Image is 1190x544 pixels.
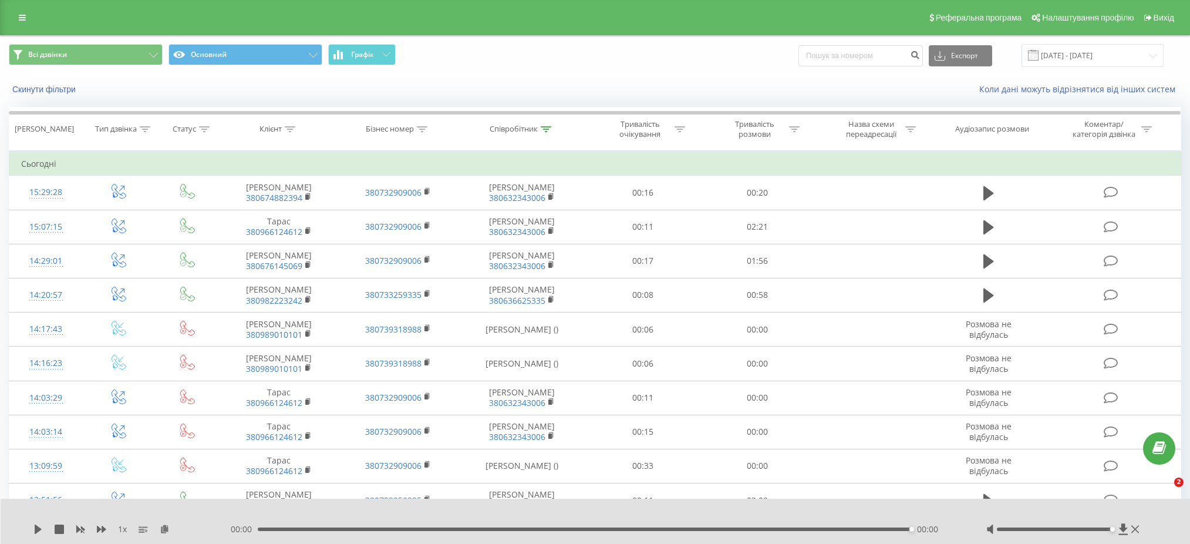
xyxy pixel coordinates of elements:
[586,483,700,518] td: 00:11
[489,260,545,271] a: 380632343006
[259,125,282,135] div: Клієнт
[586,210,700,244] td: 00:11
[220,415,339,449] td: Тарас
[966,455,1012,476] span: Розмова не відбулась
[21,421,70,444] div: 14:03:14
[118,523,127,535] span: 1 x
[246,192,302,203] a: 380674882394
[457,313,585,347] td: [PERSON_NAME] ()
[700,244,814,278] td: 01:56
[489,431,545,442] a: 380632343006
[365,255,422,266] a: 380732909006
[168,44,322,65] button: Основний
[457,210,585,244] td: [PERSON_NAME]
[21,318,70,341] div: 14:17:43
[489,226,545,237] a: 380632343006
[365,358,422,369] a: 380739318988
[220,483,339,518] td: [PERSON_NAME]
[220,278,339,312] td: [PERSON_NAME]
[490,125,538,135] div: Співробітник
[955,125,1029,135] div: Аудіозапис розмови
[457,347,585,381] td: [PERSON_NAME] ()
[700,210,814,244] td: 02:21
[457,278,585,312] td: [PERSON_NAME]
[929,45,992,66] button: Експорт
[700,449,814,483] td: 00:00
[246,226,302,237] a: 380966124612
[840,119,902,139] div: Назва схеми переадресації
[700,347,814,381] td: 00:00
[917,523,938,535] span: 00:00
[220,244,339,278] td: [PERSON_NAME]
[1110,527,1115,532] div: Accessibility label
[365,495,422,506] a: 380733259335
[246,260,302,271] a: 380676145069
[246,397,302,408] a: 380966124612
[366,125,414,135] div: Бізнес номер
[700,381,814,415] td: 00:00
[1150,478,1178,506] iframe: Intercom live chat
[700,415,814,449] td: 00:00
[246,431,302,442] a: 380966124612
[21,216,70,239] div: 15:07:15
[966,421,1012,442] span: Розмова не відбулась
[21,181,70,204] div: 15:29:28
[966,387,1012,408] span: Розмова не відбулась
[1154,13,1174,22] span: Вихід
[1174,478,1184,487] span: 2
[246,465,302,476] a: 380966124612
[457,483,585,518] td: [PERSON_NAME]
[1070,119,1138,139] div: Коментар/категорія дзвінка
[586,176,700,210] td: 00:16
[457,244,585,278] td: [PERSON_NAME]
[586,244,700,278] td: 00:17
[246,329,302,340] a: 380989010101
[457,381,585,415] td: [PERSON_NAME]
[489,192,545,203] a: 380632343006
[700,483,814,518] td: 02:09
[586,449,700,483] td: 00:33
[9,152,1181,176] td: Сьогодні
[457,176,585,210] td: [PERSON_NAME]
[328,44,396,65] button: Графік
[220,449,339,483] td: Тарас
[1042,13,1134,22] span: Налаштування профілю
[966,352,1012,374] span: Розмова не відбулась
[586,381,700,415] td: 00:11
[220,381,339,415] td: Тарас
[365,187,422,198] a: 380732909006
[351,51,374,59] span: Графік
[723,119,786,139] div: Тривалість розмови
[21,489,70,512] div: 12:51:56
[220,210,339,244] td: Тарас
[798,45,923,66] input: Пошук за номером
[15,125,74,135] div: [PERSON_NAME]
[365,324,422,335] a: 380739318988
[489,295,545,306] a: 380636625335
[220,313,339,347] td: [PERSON_NAME]
[246,363,302,374] a: 380989010101
[586,347,700,381] td: 00:06
[700,278,814,312] td: 00:58
[21,250,70,273] div: 14:29:01
[231,523,258,535] span: 00:00
[173,125,196,135] div: Статус
[586,313,700,347] td: 00:06
[909,527,914,532] div: Accessibility label
[457,415,585,449] td: [PERSON_NAME]
[365,289,422,300] a: 380733259335
[966,318,1012,340] span: Розмова не відбулась
[220,347,339,381] td: [PERSON_NAME]
[365,460,422,471] a: 380732909006
[489,397,545,408] a: 380632343006
[9,44,163,65] button: Всі дзвінки
[21,387,70,409] div: 14:03:29
[700,313,814,347] td: 00:00
[246,295,302,306] a: 380982223242
[700,176,814,210] td: 00:20
[979,83,1181,95] a: Коли дані можуть відрізнятися вiд інших систем
[21,352,70,375] div: 14:16:23
[21,284,70,307] div: 14:20:57
[365,392,422,403] a: 380732909006
[936,13,1022,22] span: Реферальна програма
